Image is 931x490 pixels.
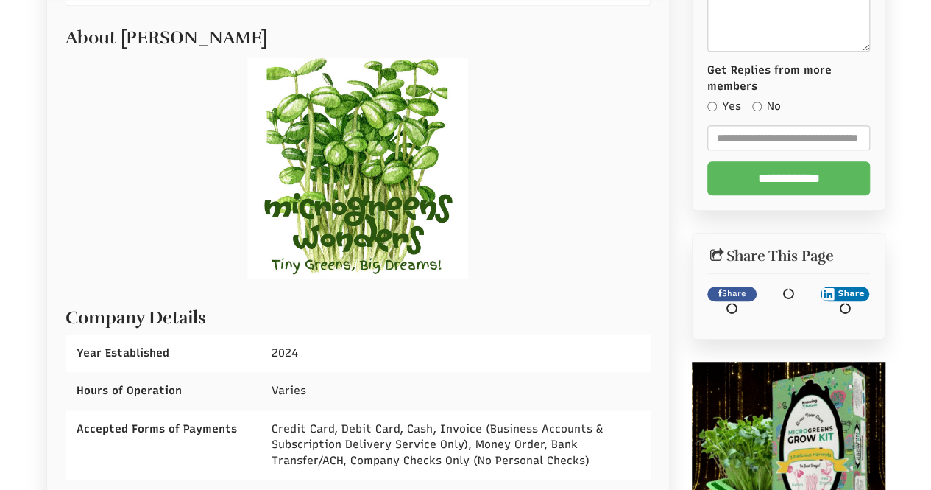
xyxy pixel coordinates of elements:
[821,287,870,301] button: Share
[247,58,468,278] img: c04c72a2 af4e 47c4 b5cc 3eb95339c275
[752,99,781,114] label: No
[66,335,261,372] div: Year Established
[66,301,651,327] h2: Company Details
[272,346,298,360] span: 2024
[707,102,717,111] input: Yes
[66,410,261,448] div: Accepted Forms of Payments
[707,287,757,301] a: Share
[707,99,741,114] label: Yes
[272,422,603,467] span: Credit Card, Debit Card, Cash, Invoice (Business Accounts & Subscription Delivery Service Only), ...
[66,372,261,410] div: Hours of Operation
[707,248,870,265] h2: Share This Page
[272,384,306,397] span: Varies
[752,102,762,111] input: No
[707,63,870,94] label: Get Replies from more members
[66,21,651,47] h2: About [PERSON_NAME]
